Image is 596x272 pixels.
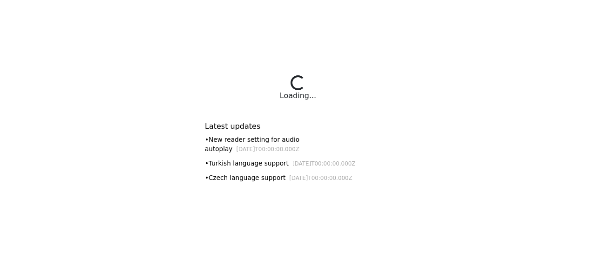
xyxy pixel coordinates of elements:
[236,146,299,153] small: [DATE]T00:00:00.000Z
[280,90,316,101] div: Loading...
[292,160,356,167] small: [DATE]T00:00:00.000Z
[205,159,391,168] div: • Turkish language support
[205,135,391,154] div: • New reader setting for audio autoplay
[205,122,391,131] h6: Latest updates
[205,173,391,183] div: • Czech language support
[289,175,352,181] small: [DATE]T00:00:00.000Z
